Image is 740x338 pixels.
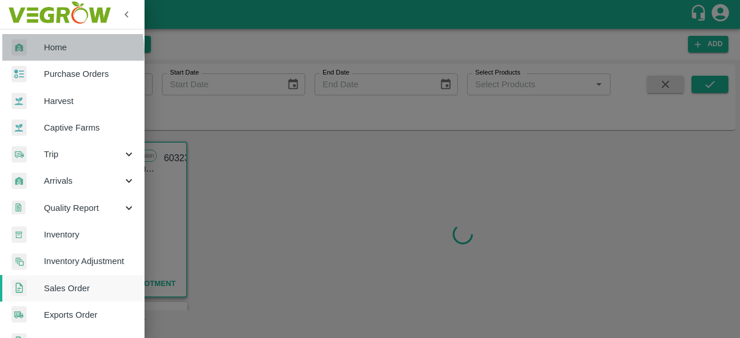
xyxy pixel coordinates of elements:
[44,282,135,295] span: Sales Order
[12,253,27,270] img: inventory
[12,226,27,243] img: whInventory
[12,39,27,56] img: whArrival
[12,173,27,190] img: whArrival
[12,306,27,323] img: shipments
[12,146,27,163] img: delivery
[44,174,123,187] span: Arrivals
[44,228,135,241] span: Inventory
[44,255,135,268] span: Inventory Adjustment
[44,309,135,321] span: Exports Order
[12,92,27,110] img: harvest
[44,121,135,134] span: Captive Farms
[44,68,135,80] span: Purchase Orders
[12,200,25,215] img: qualityReport
[12,280,27,296] img: sales
[44,41,135,54] span: Home
[12,66,27,83] img: reciept
[44,148,123,161] span: Trip
[12,119,27,136] img: harvest
[44,202,123,214] span: Quality Report
[44,95,135,107] span: Harvest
